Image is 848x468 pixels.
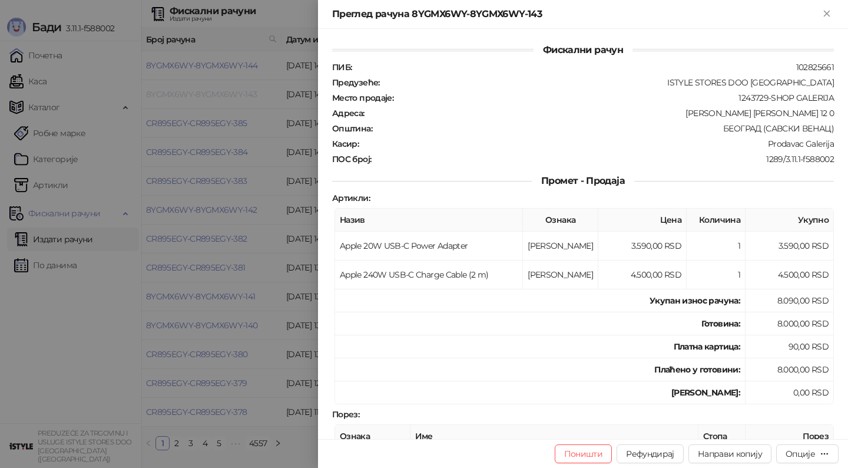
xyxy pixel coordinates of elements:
[698,425,746,448] th: Стопа
[381,77,835,88] div: ISTYLE STORES DOO [GEOGRAPHIC_DATA]
[598,232,687,261] td: 3.590,00 RSD
[654,364,740,375] strong: Плаћено у готовини:
[353,62,835,72] div: 102825661
[532,175,634,186] span: Промет - Продаја
[617,444,684,463] button: Рефундирај
[746,381,834,404] td: 0,00 RSD
[335,261,523,289] td: Apple 240W USB-C Charge Cable (2 m)
[650,295,740,306] strong: Укупан износ рачуна :
[523,261,598,289] td: [PERSON_NAME]
[746,289,834,312] td: 8.090,00 RSD
[335,425,410,448] th: Ознака
[395,93,835,103] div: 1243729-SHOP GALERIJA
[746,425,834,448] th: Порез
[746,358,834,381] td: 8.000,00 RSD
[332,139,359,149] strong: Касир :
[372,154,835,164] div: 1289/3.11.1-f588002
[701,318,740,329] strong: Готовина :
[335,232,523,261] td: Apple 20W USB-C Power Adapter
[820,7,834,21] button: Close
[410,425,698,448] th: Име
[698,449,762,459] span: Направи копију
[598,261,687,289] td: 4.500,00 RSD
[332,154,371,164] strong: ПОС број :
[332,193,370,203] strong: Артикли :
[360,139,835,149] div: Prodavac Galerija
[332,62,352,72] strong: ПИБ :
[671,387,740,398] strong: [PERSON_NAME]:
[555,444,612,463] button: Поништи
[598,209,687,232] th: Цена
[366,108,835,118] div: [PERSON_NAME] [PERSON_NAME] 12 0
[373,123,835,134] div: БЕОГРАД (САВСКИ ВЕНАЦ)
[746,261,834,289] td: 4.500,00 RSD
[332,108,365,118] strong: Адреса :
[688,444,771,463] button: Направи копију
[746,335,834,358] td: 90,00 RSD
[674,341,740,352] strong: Платна картица :
[332,93,393,103] strong: Место продаје :
[746,312,834,335] td: 8.000,00 RSD
[776,444,839,463] button: Опције
[687,261,746,289] td: 1
[534,44,632,55] span: Фискални рачун
[332,77,380,88] strong: Предузеће :
[687,232,746,261] td: 1
[523,209,598,232] th: Ознака
[786,449,815,459] div: Опције
[523,232,598,261] td: [PERSON_NAME]
[332,409,359,420] strong: Порез :
[332,123,372,134] strong: Општина :
[746,232,834,261] td: 3.590,00 RSD
[746,209,834,232] th: Укупно
[335,209,523,232] th: Назив
[687,209,746,232] th: Количина
[332,7,820,21] div: Преглед рачуна 8YGMX6WY-8YGMX6WY-143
